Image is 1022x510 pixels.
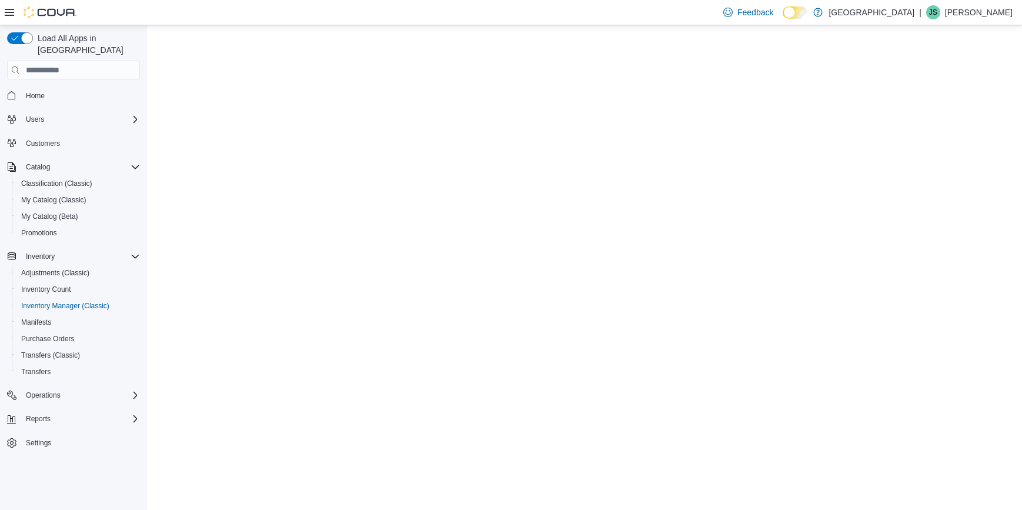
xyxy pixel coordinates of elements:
[16,193,140,207] span: My Catalog (Classic)
[783,6,807,19] input: Dark Mode
[21,88,140,102] span: Home
[16,299,140,313] span: Inventory Manager (Classic)
[21,318,51,327] span: Manifests
[12,208,145,225] button: My Catalog (Beta)
[16,176,140,191] span: Classification (Classic)
[21,388,65,402] button: Operations
[2,387,145,404] button: Operations
[16,226,140,240] span: Promotions
[26,162,50,172] span: Catalog
[7,82,140,482] nav: Complex example
[16,209,140,224] span: My Catalog (Beta)
[829,5,914,19] p: [GEOGRAPHIC_DATA]
[21,112,140,126] span: Users
[26,91,45,101] span: Home
[21,249,59,264] button: Inventory
[16,315,56,329] a: Manifests
[2,411,145,427] button: Reports
[26,115,44,124] span: Users
[12,192,145,208] button: My Catalog (Classic)
[21,212,78,221] span: My Catalog (Beta)
[737,6,773,18] span: Feedback
[16,209,83,224] a: My Catalog (Beta)
[929,5,937,19] span: JS
[21,351,80,360] span: Transfers (Classic)
[16,348,85,362] a: Transfers (Classic)
[16,282,76,296] a: Inventory Count
[12,314,145,331] button: Manifests
[16,332,140,346] span: Purchase Orders
[21,89,49,103] a: Home
[21,228,57,238] span: Promotions
[12,331,145,347] button: Purchase Orders
[21,435,140,450] span: Settings
[21,301,109,311] span: Inventory Manager (Classic)
[2,86,145,104] button: Home
[21,249,140,264] span: Inventory
[719,1,778,24] a: Feedback
[16,299,114,313] a: Inventory Manager (Classic)
[16,282,140,296] span: Inventory Count
[21,334,75,344] span: Purchase Orders
[2,159,145,175] button: Catalog
[926,5,940,19] div: John Sully
[12,347,145,364] button: Transfers (Classic)
[12,175,145,192] button: Classification (Classic)
[16,226,62,240] a: Promotions
[12,265,145,281] button: Adjustments (Classic)
[21,388,140,402] span: Operations
[16,365,140,379] span: Transfers
[12,281,145,298] button: Inventory Count
[16,315,140,329] span: Manifests
[16,266,94,280] a: Adjustments (Classic)
[919,5,921,19] p: |
[21,160,140,174] span: Catalog
[26,252,55,261] span: Inventory
[12,364,145,380] button: Transfers
[945,5,1013,19] p: [PERSON_NAME]
[2,434,145,451] button: Settings
[26,139,60,148] span: Customers
[21,136,140,151] span: Customers
[21,285,71,294] span: Inventory Count
[12,225,145,241] button: Promotions
[16,266,140,280] span: Adjustments (Classic)
[21,112,49,126] button: Users
[21,412,55,426] button: Reports
[21,136,65,151] a: Customers
[26,391,61,400] span: Operations
[21,160,55,174] button: Catalog
[33,32,140,56] span: Load All Apps in [GEOGRAPHIC_DATA]
[21,268,89,278] span: Adjustments (Classic)
[12,298,145,314] button: Inventory Manager (Classic)
[2,135,145,152] button: Customers
[16,365,55,379] a: Transfers
[24,6,76,18] img: Cova
[16,193,91,207] a: My Catalog (Classic)
[21,195,86,205] span: My Catalog (Classic)
[21,412,140,426] span: Reports
[26,414,51,424] span: Reports
[21,179,92,188] span: Classification (Classic)
[21,367,51,376] span: Transfers
[16,176,97,191] a: Classification (Classic)
[2,248,145,265] button: Inventory
[21,436,56,450] a: Settings
[2,111,145,128] button: Users
[26,438,51,448] span: Settings
[16,348,140,362] span: Transfers (Classic)
[16,332,79,346] a: Purchase Orders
